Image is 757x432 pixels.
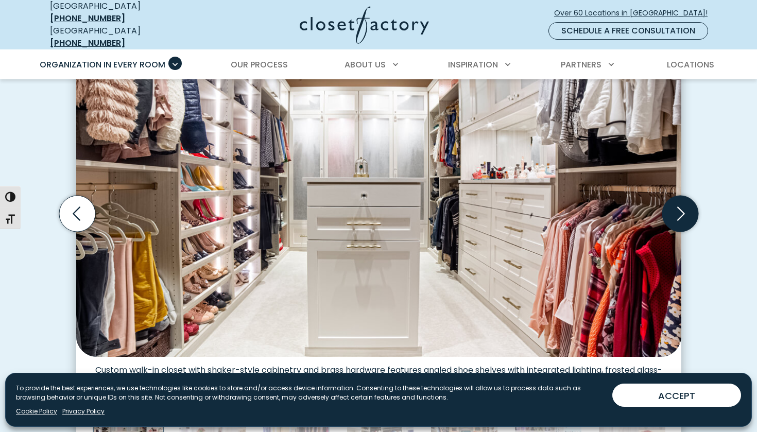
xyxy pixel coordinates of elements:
figcaption: Custom walk-in closet with shaker-style cabinetry and brass hardware features angled shoe shelves... [76,357,681,386]
span: About Us [345,59,386,71]
a: Privacy Policy [62,407,105,416]
a: Schedule a Free Consultation [548,22,708,40]
button: Next slide [658,192,702,236]
div: [GEOGRAPHIC_DATA] [50,25,199,49]
span: Our Process [231,59,288,71]
a: Over 60 Locations in [GEOGRAPHIC_DATA]! [554,4,716,22]
img: Closet Factory Logo [300,6,429,44]
a: [PHONE_NUMBER] [50,37,125,49]
nav: Primary Menu [32,50,725,79]
a: Cookie Policy [16,407,57,416]
span: Locations [667,59,714,71]
a: [PHONE_NUMBER] [50,12,125,24]
span: Over 60 Locations in [GEOGRAPHIC_DATA]! [554,8,716,19]
span: Organization in Every Room [40,59,165,71]
img: Custom walk-in closet with white built-in shelving, hanging rods, and LED rod lighting, featuring... [76,42,681,357]
p: To provide the best experiences, we use technologies like cookies to store and/or access device i... [16,384,604,402]
button: ACCEPT [612,384,741,407]
span: Inspiration [448,59,498,71]
button: Previous slide [55,192,99,236]
span: Partners [561,59,601,71]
